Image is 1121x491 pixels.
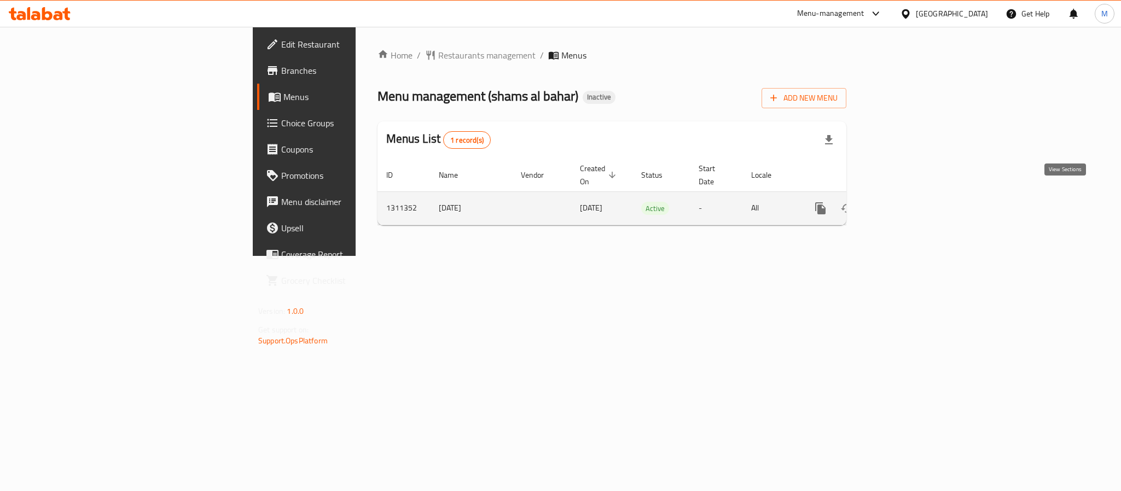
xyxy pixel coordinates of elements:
[561,49,586,62] span: Menus
[257,57,440,84] a: Branches
[580,201,602,215] span: [DATE]
[444,135,490,145] span: 1 record(s)
[257,162,440,189] a: Promotions
[257,84,440,110] a: Menus
[386,131,491,149] h2: Menus List
[257,136,440,162] a: Coupons
[377,159,921,225] table: enhanced table
[641,202,669,215] span: Active
[257,215,440,241] a: Upsell
[808,195,834,221] button: more
[257,189,440,215] a: Menu disclaimer
[521,168,558,182] span: Vendor
[377,84,578,108] span: Menu management ( shams al bahar )
[439,168,472,182] span: Name
[283,90,431,103] span: Menus
[281,116,431,130] span: Choice Groups
[377,49,846,62] nav: breadcrumb
[797,7,864,20] div: Menu-management
[258,323,309,337] span: Get support on:
[281,248,431,261] span: Coverage Report
[425,49,536,62] a: Restaurants management
[799,159,921,192] th: Actions
[699,162,729,188] span: Start Date
[742,191,799,225] td: All
[834,195,860,221] button: Change Status
[258,304,285,318] span: Version:
[430,191,512,225] td: [DATE]
[916,8,988,20] div: [GEOGRAPHIC_DATA]
[281,64,431,77] span: Branches
[257,110,440,136] a: Choice Groups
[281,221,431,235] span: Upsell
[258,334,328,348] a: Support.OpsPlatform
[257,31,440,57] a: Edit Restaurant
[281,38,431,51] span: Edit Restaurant
[281,143,431,156] span: Coupons
[751,168,786,182] span: Locale
[641,168,677,182] span: Status
[580,162,619,188] span: Created On
[281,195,431,208] span: Menu disclaimer
[690,191,742,225] td: -
[583,91,615,104] div: Inactive
[583,92,615,102] span: Inactive
[1101,8,1108,20] span: M
[257,267,440,294] a: Grocery Checklist
[762,88,846,108] button: Add New Menu
[770,91,838,105] span: Add New Menu
[281,169,431,182] span: Promotions
[438,49,536,62] span: Restaurants management
[540,49,544,62] li: /
[386,168,407,182] span: ID
[281,274,431,287] span: Grocery Checklist
[287,304,304,318] span: 1.0.0
[257,241,440,267] a: Coverage Report
[443,131,491,149] div: Total records count
[816,127,842,153] div: Export file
